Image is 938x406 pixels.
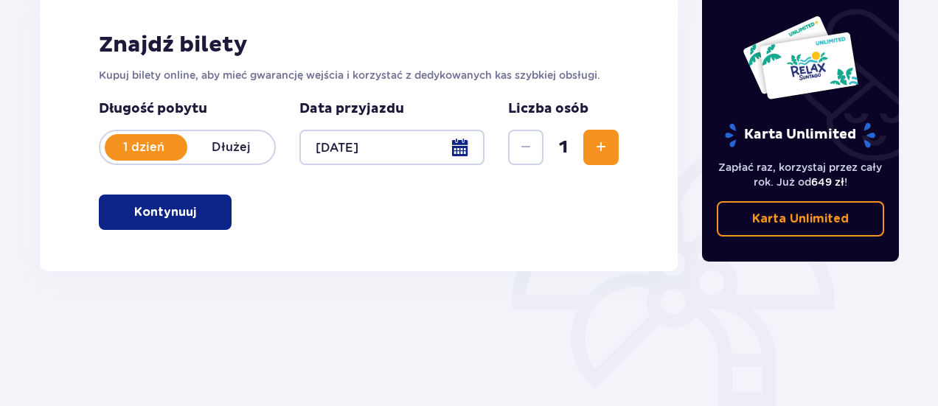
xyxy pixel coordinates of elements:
[546,136,580,158] span: 1
[187,139,274,155] p: Dłużej
[99,100,276,118] p: Długość pobytu
[717,201,885,237] a: Karta Unlimited
[723,122,877,148] p: Karta Unlimited
[811,176,844,188] span: 649 zł
[583,130,619,165] button: Zwiększ
[99,195,232,230] button: Kontynuuj
[100,139,187,155] p: 1 dzień
[717,160,885,189] p: Zapłać raz, korzystaj przez cały rok. Już od !
[752,211,849,227] p: Karta Unlimited
[99,31,619,59] h2: Znajdź bilety
[508,130,543,165] button: Zmniejsz
[742,15,859,100] img: Dwie karty całoroczne do Suntago z napisem 'UNLIMITED RELAX', na białym tle z tropikalnymi liśćmi...
[99,68,619,83] p: Kupuj bilety online, aby mieć gwarancję wejścia i korzystać z dedykowanych kas szybkiej obsługi.
[508,100,588,118] p: Liczba osób
[134,204,196,220] p: Kontynuuj
[299,100,404,118] p: Data przyjazdu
